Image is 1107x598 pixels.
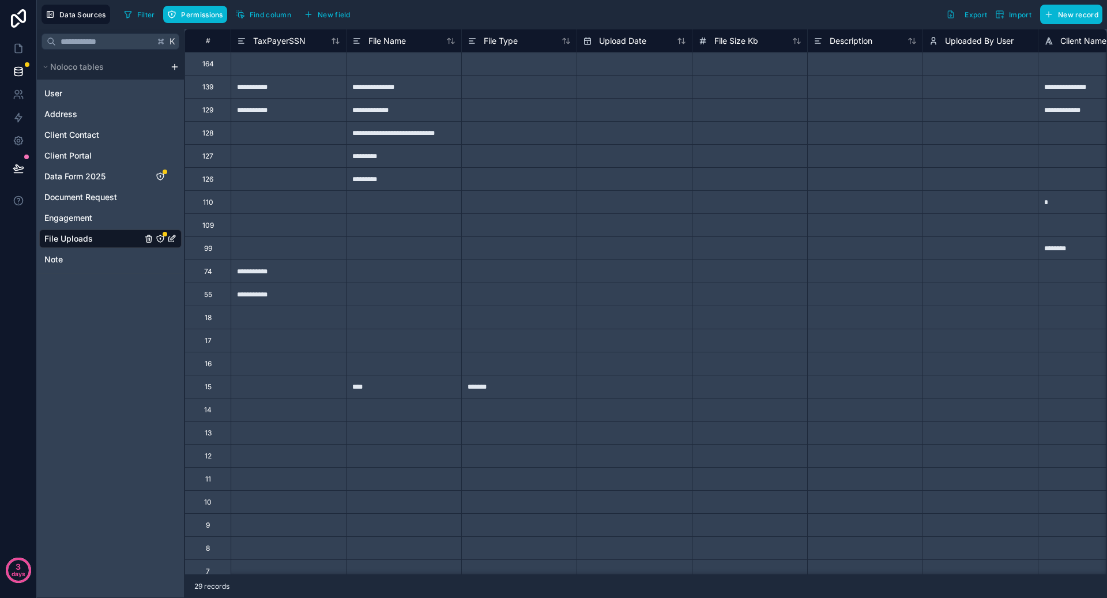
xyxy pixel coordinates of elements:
button: Export [942,5,991,24]
span: Client Name [1060,35,1106,47]
div: # [194,36,222,45]
span: 29 records [194,582,229,591]
div: 99 [204,244,212,253]
span: New record [1058,10,1098,19]
span: File Name [368,35,406,47]
div: 128 [202,129,213,138]
button: Permissions [163,6,227,23]
p: days [12,566,25,582]
div: 109 [202,221,214,230]
div: 15 [205,382,212,392]
span: New field [318,10,351,19]
div: 74 [204,267,212,276]
div: 18 [205,313,212,322]
div: 17 [205,336,212,345]
span: Data Sources [59,10,106,19]
div: 55 [204,290,212,299]
span: File Size Kb [714,35,758,47]
div: 12 [205,452,212,461]
span: Filter [137,10,155,19]
div: 164 [202,59,214,69]
span: Description [830,35,872,47]
span: Export [965,10,987,19]
span: Import [1009,10,1031,19]
button: New field [300,6,355,23]
button: Find column [232,6,295,23]
p: 3 [16,561,21,573]
div: 129 [202,106,213,115]
div: 8 [206,544,210,553]
button: New record [1040,5,1102,24]
span: Uploaded By User [945,35,1014,47]
span: Find column [250,10,291,19]
div: 9 [206,521,210,530]
span: File Type [484,35,518,47]
span: Permissions [181,10,223,19]
div: 126 [202,175,213,184]
span: Upload Date [599,35,646,47]
span: TaxPayerSSN [253,35,306,47]
div: 110 [203,198,213,207]
div: 127 [202,152,213,161]
a: Permissions [163,6,231,23]
div: 16 [205,359,212,368]
div: 7 [206,567,210,576]
div: 11 [205,475,211,484]
div: 10 [204,498,212,507]
div: 139 [202,82,213,92]
a: New record [1036,5,1102,24]
div: 14 [204,405,212,415]
div: 13 [205,428,212,438]
button: Data Sources [42,5,110,24]
span: K [168,37,176,46]
button: Import [991,5,1036,24]
button: Filter [119,6,159,23]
